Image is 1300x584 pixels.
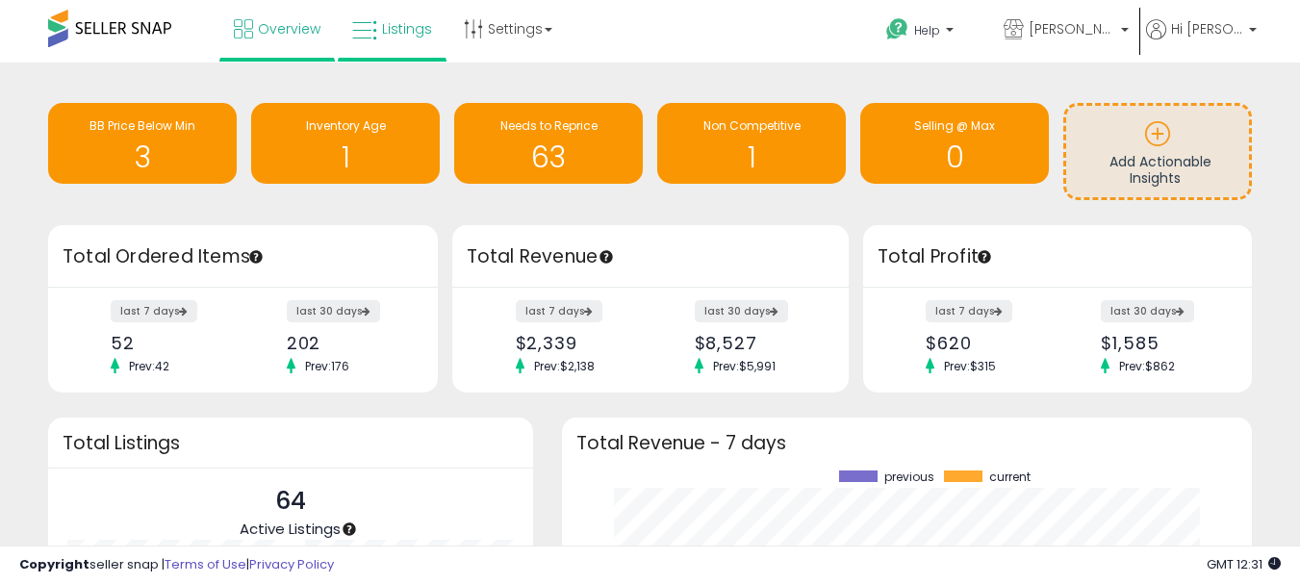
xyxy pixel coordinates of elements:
[576,436,1237,450] h3: Total Revenue - 7 days
[306,117,386,134] span: Inventory Age
[258,19,320,38] span: Overview
[598,248,615,266] div: Tooltip anchor
[1207,555,1281,573] span: 2025-08-15 12:31 GMT
[1101,333,1218,353] div: $1,585
[240,519,341,539] span: Active Listings
[247,248,265,266] div: Tooltip anchor
[524,358,604,374] span: Prev: $2,138
[1109,358,1185,374] span: Prev: $862
[1101,300,1194,322] label: last 30 days
[63,243,423,270] h3: Total Ordered Items
[703,117,801,134] span: Non Competitive
[467,243,834,270] h3: Total Revenue
[48,103,237,184] a: BB Price Below Min 3
[1109,152,1211,189] span: Add Actionable Insights
[926,333,1043,353] div: $620
[249,555,334,573] a: Privacy Policy
[295,358,359,374] span: Prev: 176
[976,248,993,266] div: Tooltip anchor
[111,300,197,322] label: last 7 days
[119,358,179,374] span: Prev: 42
[261,141,430,173] h1: 1
[287,300,380,322] label: last 30 days
[1146,19,1257,63] a: Hi [PERSON_NAME]
[111,333,228,353] div: 52
[878,243,1238,270] h3: Total Profit
[871,3,986,63] a: Help
[341,521,358,538] div: Tooltip anchor
[926,300,1012,322] label: last 7 days
[165,555,246,573] a: Terms of Use
[464,141,633,173] h1: 63
[63,436,519,450] h3: Total Listings
[934,358,1006,374] span: Prev: $315
[870,141,1039,173] h1: 0
[516,333,636,353] div: $2,339
[1171,19,1243,38] span: Hi [PERSON_NAME]
[1029,19,1115,38] span: [PERSON_NAME] Distribution
[657,103,846,184] a: Non Competitive 1
[703,358,785,374] span: Prev: $5,991
[914,117,995,134] span: Selling @ Max
[1066,106,1249,197] a: Add Actionable Insights
[382,19,432,38] span: Listings
[251,103,440,184] a: Inventory Age 1
[58,141,227,173] h1: 3
[914,22,940,38] span: Help
[884,470,934,484] span: previous
[667,141,836,173] h1: 1
[19,555,89,573] strong: Copyright
[695,333,815,353] div: $8,527
[500,117,598,134] span: Needs to Reprice
[695,300,788,322] label: last 30 days
[287,333,404,353] div: 202
[989,470,1031,484] span: current
[860,103,1049,184] a: Selling @ Max 0
[19,556,334,574] div: seller snap | |
[516,300,602,322] label: last 7 days
[885,17,909,41] i: Get Help
[454,103,643,184] a: Needs to Reprice 63
[89,117,195,134] span: BB Price Below Min
[240,483,341,520] p: 64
